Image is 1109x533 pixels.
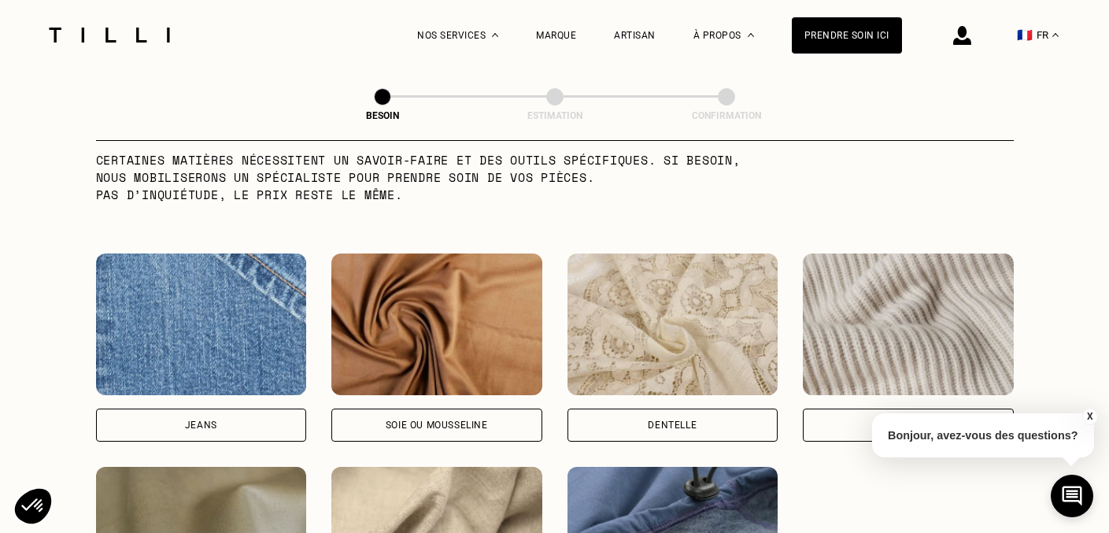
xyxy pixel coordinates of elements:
[492,33,498,37] img: Menu déroulant
[648,110,805,121] div: Confirmation
[1052,33,1059,37] img: menu déroulant
[803,254,1014,395] img: Tilli retouche vos vêtements en Maille
[872,413,1094,457] p: Bonjour, avez-vous des questions?
[792,17,902,54] a: Prendre soin ici
[476,110,634,121] div: Estimation
[185,420,217,430] div: Jeans
[614,30,656,41] a: Artisan
[304,110,461,121] div: Besoin
[1017,28,1033,43] span: 🇫🇷
[96,254,307,395] img: Tilli retouche vos vêtements en Jeans
[1081,408,1097,425] button: X
[748,33,754,37] img: Menu déroulant à propos
[96,151,774,203] p: Certaines matières nécessitent un savoir-faire et des outils spécifiques. Si besoin, nous mobilis...
[386,420,488,430] div: Soie ou mousseline
[536,30,576,41] a: Marque
[648,420,697,430] div: Dentelle
[43,28,176,43] img: Logo du service de couturière Tilli
[567,254,778,395] img: Tilli retouche vos vêtements en Dentelle
[953,26,971,45] img: icône connexion
[331,254,542,395] img: Tilli retouche vos vêtements en Soie ou mousseline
